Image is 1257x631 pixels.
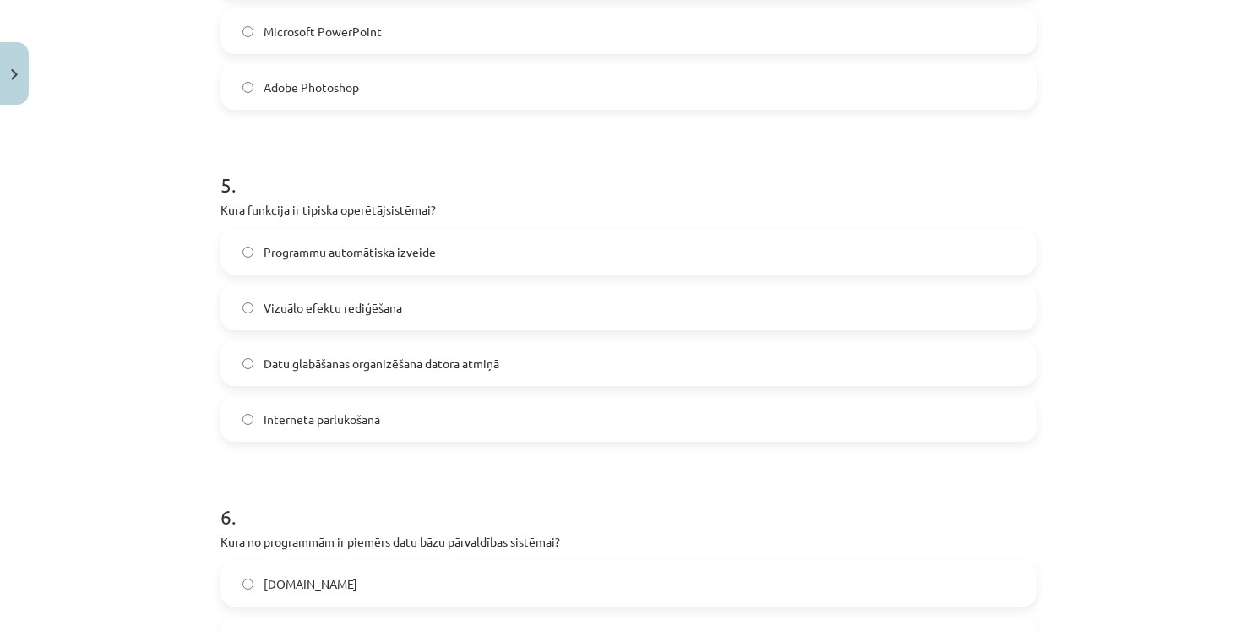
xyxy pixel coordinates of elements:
img: icon-close-lesson-0947bae3869378f0d4975bcd49f059093ad1ed9edebbc8119c70593378902aed.svg [11,69,18,80]
h1: 5 . [220,144,1037,196]
span: Programmu automātiska izveide [264,243,436,261]
input: Datu glabāšanas organizēšana datora atmiņā [242,358,253,369]
input: [DOMAIN_NAME] [242,579,253,590]
h1: 6 . [220,476,1037,528]
p: Kura funkcija ir tipiska operētājsistēmai? [220,201,1037,219]
span: Datu glabāšanas organizēšana datora atmiņā [264,355,499,373]
input: Microsoft PowerPoint [242,26,253,37]
span: Adobe Photoshop [264,79,359,96]
span: [DOMAIN_NAME] [264,575,357,593]
input: Adobe Photoshop [242,82,253,93]
input: Vizuālo efektu rediģēšana [242,302,253,313]
input: Interneta pārlūkošana [242,414,253,425]
span: Vizuālo efektu rediģēšana [264,299,402,317]
input: Programmu automātiska izveide [242,247,253,258]
p: Kura no programmām ir piemērs datu bāzu pārvaldības sistēmai? [220,533,1037,551]
span: Interneta pārlūkošana [264,411,380,428]
span: Microsoft PowerPoint [264,23,382,41]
